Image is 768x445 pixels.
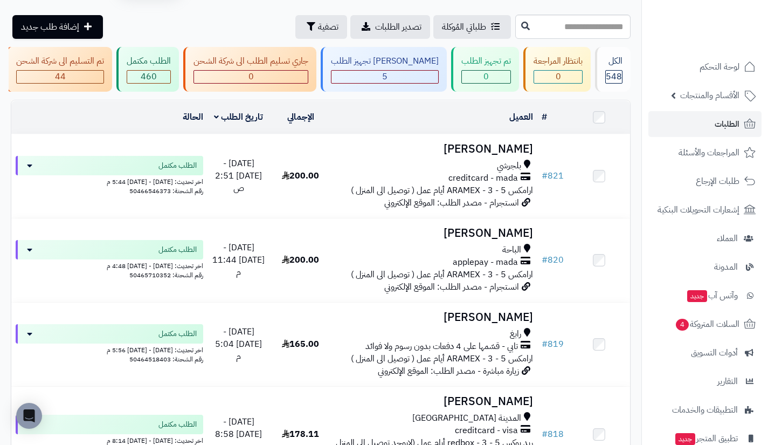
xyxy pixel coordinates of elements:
div: الكل [605,55,622,67]
span: ارامكس ARAMEX - 3 - 5 أيام عمل ( توصيل الى المنزل ) [351,184,533,197]
span: ارامكس ARAMEX - 3 - 5 أيام عمل ( توصيل الى المنزل ) [351,352,533,365]
a: الكل548 [593,47,633,92]
span: 0 [483,70,489,83]
span: [DATE] - [DATE] 5:04 م [215,325,262,363]
span: الباحة [502,244,521,256]
span: رقم الشحنة: 50464518403 [129,354,203,364]
span: 200.00 [282,254,319,266]
div: 460 [127,71,170,83]
div: اخر تحديث: [DATE] - [DATE] 5:56 م [16,344,203,355]
a: أدوات التسويق [648,340,762,366]
span: 548 [606,70,622,83]
a: #820 [542,254,564,266]
h3: [PERSON_NAME] [336,311,533,324]
div: 44 [17,71,103,83]
h3: [PERSON_NAME] [336,227,533,239]
div: 0 [194,71,308,83]
span: التطبيقات والخدمات [672,402,738,417]
span: رابغ [510,328,521,340]
span: [DATE] - [DATE] 11:44 م [212,241,265,279]
span: المراجعات والأسئلة [679,145,739,160]
a: # [542,111,547,124]
span: 178.11 [282,428,319,441]
span: جديد [687,290,707,302]
span: الطلب مكتمل [158,328,197,339]
a: [PERSON_NAME] تجهيز الطلب 5 [319,47,449,92]
div: [PERSON_NAME] تجهيز الطلب [331,55,439,67]
span: # [542,169,548,182]
div: 5 [331,71,438,83]
span: [DATE] - [DATE] 2:51 ص [215,157,262,195]
div: بانتظار المراجعة [534,55,583,67]
a: طلبات الإرجاع [648,168,762,194]
span: تابي - قسّمها على 4 دفعات بدون رسوم ولا فوائد [365,340,518,353]
h3: [PERSON_NAME] [336,143,533,155]
span: 4 [676,319,689,331]
a: #818 [542,428,564,441]
h3: [PERSON_NAME] [336,395,533,408]
a: طلباتي المُوكلة [433,15,511,39]
a: تصدير الطلبات [350,15,430,39]
span: 5 [382,70,388,83]
div: 0 [534,71,582,83]
div: اخر تحديث: [DATE] - [DATE] 4:48 م [16,259,203,271]
span: انستجرام - مصدر الطلب: الموقع الإلكتروني [384,280,519,293]
span: المدونة [714,259,738,275]
span: # [542,338,548,351]
a: وآتس آبجديد [648,283,762,309]
a: تم التسليم الى شركة الشحن 44 [4,47,114,92]
a: المدونة [648,254,762,280]
a: الطلبات [648,111,762,137]
a: جاري تسليم الطلب الى شركة الشحن 0 [181,47,319,92]
a: #821 [542,169,564,182]
div: 0 [462,71,510,83]
div: اخر تحديث: [DATE] - [DATE] 5:44 م [16,175,203,187]
span: وآتس آب [686,288,738,303]
span: 460 [141,70,157,83]
button: تصفية [295,15,347,39]
a: #819 [542,338,564,351]
span: بلجرشي [497,160,521,172]
span: applepay - mada [453,256,518,269]
a: تم تجهيز الطلب 0 [449,47,521,92]
span: creditcard - mada [448,172,518,184]
span: المدينة [GEOGRAPHIC_DATA] [412,412,521,425]
span: الطلب مكتمل [158,160,197,171]
a: التطبيقات والخدمات [648,397,762,423]
span: # [542,428,548,441]
span: الطلبات [715,117,739,132]
div: جاري تسليم الطلب الى شركة الشحن [193,55,308,67]
a: المراجعات والأسئلة [648,140,762,166]
span: زيارة مباشرة - مصدر الطلب: الموقع الإلكتروني [378,365,519,378]
span: إضافة طلب جديد [21,20,79,33]
a: العملاء [648,225,762,251]
a: الحالة [183,111,203,124]
span: انستجرام - مصدر الطلب: الموقع الإلكتروني [384,196,519,209]
span: إشعارات التحويلات البنكية [658,202,739,217]
span: 0 [248,70,254,83]
div: تم التسليم الى شركة الشحن [16,55,104,67]
a: التقارير [648,368,762,394]
div: تم تجهيز الطلب [461,55,511,67]
span: # [542,254,548,266]
a: إضافة طلب جديد [12,15,103,39]
span: العملاء [717,231,738,246]
a: تاريخ الطلب [214,111,263,124]
span: جديد [675,433,695,445]
span: 0 [556,70,561,83]
span: أدوات التسويق [691,345,738,360]
span: رقم الشحنة: 50465710352 [129,270,203,280]
a: لوحة التحكم [648,54,762,80]
div: الطلب مكتمل [127,55,171,67]
div: Open Intercom Messenger [16,403,42,429]
span: تصفية [318,20,338,33]
span: الأقسام والمنتجات [680,88,739,103]
span: الطلب مكتمل [158,244,197,255]
span: 44 [55,70,66,83]
a: الطلب مكتمل 460 [114,47,181,92]
span: السلات المتروكة [675,317,739,332]
span: 200.00 [282,169,319,182]
span: طلبات الإرجاع [696,174,739,189]
a: العميل [509,111,533,124]
span: رقم الشحنة: 50466546373 [129,186,203,196]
